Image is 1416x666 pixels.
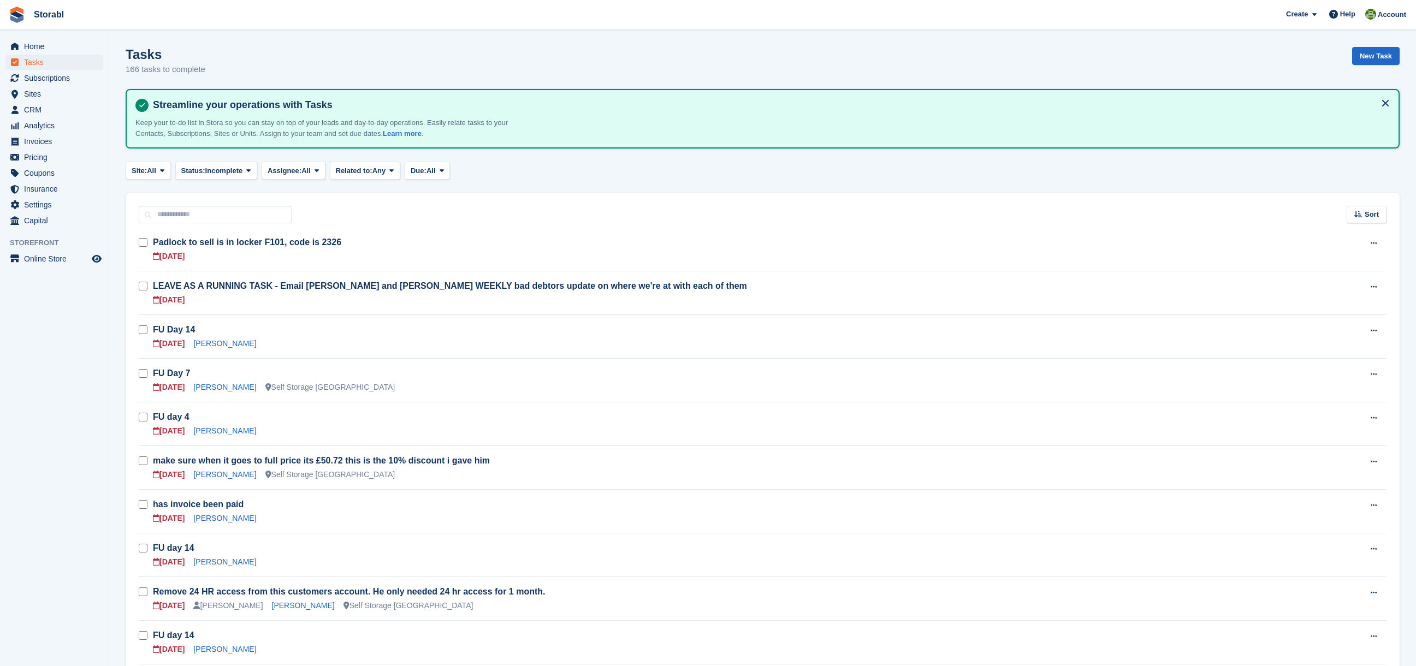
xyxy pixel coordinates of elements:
a: menu [5,70,103,86]
span: Online Store [24,251,90,266]
div: Self Storage [GEOGRAPHIC_DATA] [265,469,395,480]
a: menu [5,55,103,70]
h4: Streamline your operations with Tasks [149,99,1390,111]
a: menu [5,197,103,212]
a: LEAVE AS A RUNNING TASK - Email [PERSON_NAME] and [PERSON_NAME] WEEKLY bad debtors update on wher... [153,281,747,290]
a: [PERSON_NAME] [193,383,256,391]
span: Home [24,39,90,54]
a: menu [5,102,103,117]
a: menu [5,86,103,102]
div: Self Storage [GEOGRAPHIC_DATA] [343,600,473,611]
a: [PERSON_NAME] [193,426,256,435]
a: FU day 4 [153,412,189,421]
a: has invoice been paid [153,499,244,509]
a: [PERSON_NAME] [193,645,256,653]
span: Storefront [10,237,109,248]
span: All [147,165,156,176]
a: FU day 14 [153,543,194,552]
h1: Tasks [126,47,205,62]
a: FU Day 14 [153,325,195,334]
a: menu [5,213,103,228]
span: Assignee: [268,165,301,176]
div: [DATE] [153,338,185,349]
div: [DATE] [153,294,185,306]
a: Remove 24 HR access from this customers account. He only needed 24 hr access for 1 month. [153,587,545,596]
a: [PERSON_NAME] [193,470,256,479]
a: [PERSON_NAME] [193,514,256,522]
span: Capital [24,213,90,228]
a: menu [5,181,103,197]
a: [PERSON_NAME] [193,339,256,348]
span: Coupons [24,165,90,181]
span: Account [1378,9,1406,20]
span: Analytics [24,118,90,133]
div: [DATE] [153,513,185,524]
a: menu [5,150,103,165]
div: [DATE] [153,425,185,437]
button: Related to: Any [330,162,400,180]
a: menu [5,39,103,54]
a: Preview store [90,252,103,265]
a: Learn more [383,129,422,138]
div: [DATE] [153,251,185,262]
img: stora-icon-8386f47178a22dfd0bd8f6a31ec36ba5ce8667c1dd55bd0f319d3a0aa187defe.svg [9,7,25,23]
a: FU day 14 [153,631,194,640]
span: Site: [132,165,147,176]
span: Sites [24,86,90,102]
a: New Task [1352,47,1400,65]
div: [DATE] [153,600,185,611]
span: Status: [181,165,205,176]
button: Due: All [405,162,450,180]
div: [DATE] [153,556,185,568]
div: [DATE] [153,382,185,393]
a: menu [5,251,103,266]
span: Subscriptions [24,70,90,86]
span: Incomplete [205,165,243,176]
a: menu [5,134,103,149]
a: Storabl [29,5,68,23]
p: Keep your to-do list in Stora so you can stay on top of your leads and day-to-day operations. Eas... [135,117,518,139]
a: Padlock to sell is in locker F101, code is 2326 [153,237,341,247]
button: Site: All [126,162,171,180]
span: Tasks [24,55,90,70]
span: Help [1340,9,1355,20]
span: Invoices [24,134,90,149]
a: menu [5,118,103,133]
span: Related to: [336,165,372,176]
span: All [301,165,311,176]
a: [PERSON_NAME] [272,601,335,610]
a: FU Day 7 [153,368,190,378]
button: Status: Incomplete [175,162,257,180]
a: menu [5,165,103,181]
span: All [426,165,436,176]
span: Settings [24,197,90,212]
div: [DATE] [153,644,185,655]
span: Pricing [24,150,90,165]
button: Assignee: All [262,162,325,180]
a: make sure when it goes to full price its £50.72 this is the 10% discount i gave him [153,456,490,465]
p: 166 tasks to complete [126,63,205,76]
span: Create [1286,9,1308,20]
span: Sort [1365,209,1379,220]
div: [DATE] [153,469,185,480]
div: [PERSON_NAME] [193,600,263,611]
img: Shurrelle Harrington [1365,9,1376,20]
span: Any [372,165,386,176]
a: [PERSON_NAME] [193,557,256,566]
span: Due: [411,165,426,176]
div: Self Storage [GEOGRAPHIC_DATA] [265,382,395,393]
span: Insurance [24,181,90,197]
span: CRM [24,102,90,117]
